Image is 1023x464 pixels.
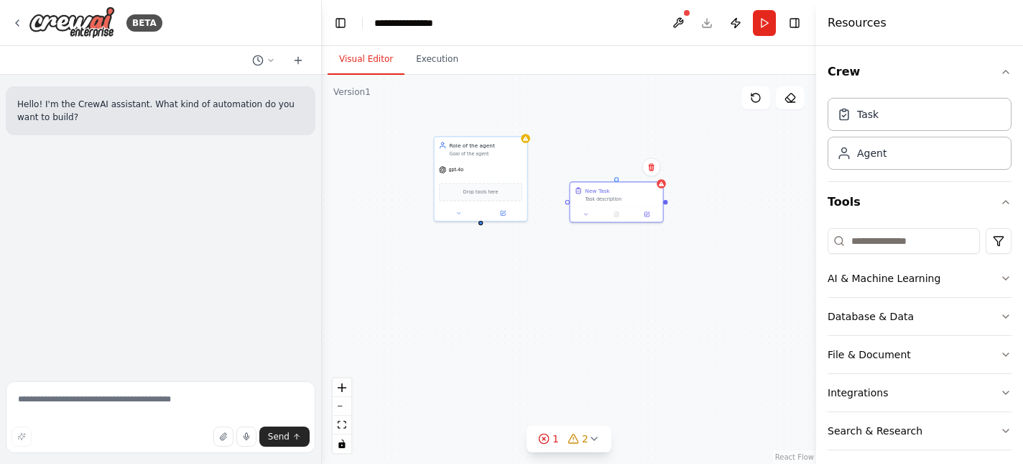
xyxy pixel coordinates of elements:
[775,453,814,461] a: React Flow attribution
[246,52,281,69] button: Switch to previous chat
[333,86,371,98] div: Version 1
[585,196,659,201] div: Task description
[481,209,524,218] button: Open in side panel
[333,378,351,453] div: React Flow controls
[236,427,256,447] button: Click to speak your automation idea
[333,416,351,435] button: fit view
[828,271,940,286] div: AI & Machine Learning
[404,45,470,75] button: Execution
[828,386,888,400] div: Integrations
[29,6,115,39] img: Logo
[374,16,433,30] nav: breadcrumb
[857,146,887,160] div: Agent
[569,181,663,222] div: New TaskTask description
[601,210,632,219] button: No output available
[287,52,310,69] button: Start a new chat
[450,142,523,149] div: Role of the agent
[634,210,659,219] button: Open in side panel
[213,427,233,447] button: Upload files
[828,260,1012,297] button: AI & Machine Learning
[328,45,404,75] button: Visual Editor
[828,412,1012,450] button: Search & Research
[828,52,1012,92] button: Crew
[828,309,914,324] div: Database & Data
[828,424,922,438] div: Search & Research
[434,136,528,222] div: Role of the agentGoal of the agentgpt-4oDrop tools here
[527,426,611,452] button: 12
[552,432,559,446] span: 1
[11,427,32,447] button: Improve this prompt
[259,427,310,447] button: Send
[463,188,499,196] span: Drop tools here
[582,432,588,446] span: 2
[857,107,879,122] div: Task
[784,13,805,33] button: Hide right sidebar
[450,150,523,156] div: Goal of the agent
[828,336,1012,373] button: File & Document
[828,374,1012,411] button: Integrations
[585,187,610,194] div: New Task
[330,13,351,33] button: Hide left sidebar
[828,182,1012,222] button: Tools
[268,431,290,442] span: Send
[828,298,1012,335] button: Database & Data
[333,397,351,416] button: zoom out
[828,14,887,32] h4: Resources
[333,378,351,397] button: zoom in
[449,167,464,173] span: gpt-4o
[126,14,162,32] div: BETA
[828,92,1012,181] div: Crew
[828,347,911,362] div: File & Document
[17,98,304,124] p: Hello! I'm the CrewAI assistant. What kind of automation do you want to build?
[333,435,351,453] button: toggle interactivity
[642,158,661,176] button: Delete node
